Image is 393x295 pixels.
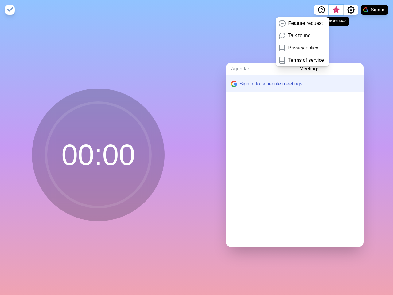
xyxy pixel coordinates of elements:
button: Sign in to schedule meetings [226,75,364,92]
a: Meetings [294,63,364,75]
p: Feature request [288,20,323,27]
button: Sign in [361,5,388,15]
span: 3 [334,8,339,13]
img: google logo [231,81,237,87]
a: Privacy policy [276,42,329,54]
a: Feature request [276,17,329,29]
button: Help [314,5,329,15]
p: Privacy policy [288,44,318,52]
button: What’s new [329,5,344,15]
img: google logo [363,7,368,12]
button: Settings [344,5,358,15]
p: Talk to me [288,32,311,39]
a: Terms of service [276,54,329,66]
a: Agendas [226,63,294,75]
img: timeblocks logo [5,5,15,15]
p: Terms of service [288,57,324,64]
